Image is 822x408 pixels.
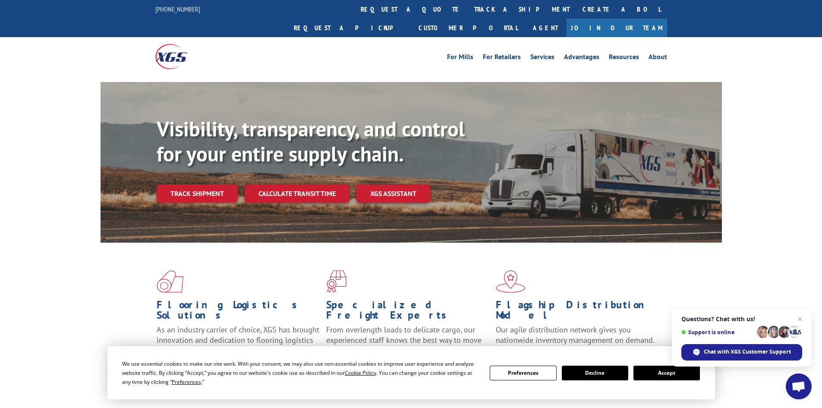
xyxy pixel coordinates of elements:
a: Track shipment [157,184,238,202]
h1: Flagship Distribution Model [496,300,659,325]
img: xgs-icon-total-supply-chain-intelligence-red [157,270,183,293]
span: Questions? Chat with us! [681,316,802,323]
a: Calculate transit time [245,184,350,203]
div: Open chat [786,373,812,399]
p: From overlength loads to delicate cargo, our experienced staff knows the best way to move your fr... [326,325,489,363]
a: For Mills [447,54,473,63]
div: We use essential cookies to make our site work. With your consent, we may also use non-essential ... [122,359,479,386]
span: Cookie Policy [345,369,376,376]
a: [PHONE_NUMBER] [155,5,200,13]
button: Decline [562,366,628,380]
span: Preferences [172,378,201,386]
span: Support is online [681,329,754,335]
a: Customer Portal [412,19,524,37]
a: Advantages [564,54,599,63]
a: For Retailers [483,54,521,63]
div: Chat with XGS Customer Support [681,344,802,361]
a: Agent [524,19,567,37]
span: Chat with XGS Customer Support [704,348,791,356]
a: Services [530,54,554,63]
img: xgs-icon-flagship-distribution-model-red [496,270,526,293]
button: Preferences [490,366,556,380]
a: About [649,54,667,63]
span: Close chat [795,314,805,324]
span: Our agile distribution network gives you nationwide inventory management on demand. [496,325,655,345]
b: Visibility, transparency, and control for your entire supply chain. [157,115,465,167]
h1: Flooring Logistics Solutions [157,300,320,325]
button: Accept [633,366,700,380]
img: xgs-icon-focused-on-flooring-red [326,270,346,293]
div: Cookie Consent Prompt [107,346,715,399]
a: Request a pickup [287,19,412,37]
a: Join Our Team [567,19,667,37]
h1: Specialized Freight Experts [326,300,489,325]
a: XGS ASSISTANT [356,184,430,203]
a: Resources [609,54,639,63]
span: As an industry carrier of choice, XGS has brought innovation and dedication to flooring logistics... [157,325,319,355]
